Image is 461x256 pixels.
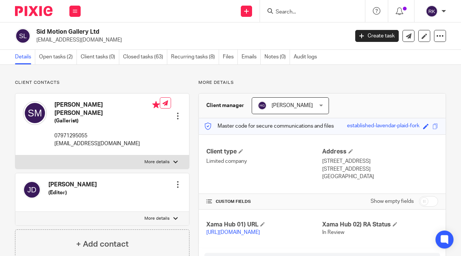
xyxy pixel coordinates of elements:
label: Show empty fields [371,198,414,205]
h4: Xama Hub 02) RA Status [322,221,438,229]
h5: (Editor) [48,189,97,196]
p: More details [144,159,170,165]
span: In Review [322,230,344,235]
a: Files [223,50,238,64]
a: Create task [355,30,399,42]
p: [STREET_ADDRESS] [322,165,438,173]
i: Primary [152,101,160,109]
img: svg%3E [258,101,267,110]
p: [EMAIL_ADDRESS][DOMAIN_NAME] [36,36,344,44]
p: Master code for secure communications and files [204,122,334,130]
a: [URL][DOMAIN_NAME] [206,230,260,235]
input: Search [275,9,342,16]
h4: Xama Hub 01) URL [206,221,322,229]
img: svg%3E [23,101,47,125]
img: Pixie [15,6,53,16]
img: svg%3E [23,181,41,199]
p: [EMAIL_ADDRESS][DOMAIN_NAME] [54,140,160,147]
a: Closed tasks (63) [123,50,167,64]
a: Client tasks (0) [81,50,119,64]
p: More details [198,80,446,86]
a: Audit logs [294,50,321,64]
h4: Client type [206,148,322,156]
a: Emails [242,50,261,64]
p: [GEOGRAPHIC_DATA] [322,173,438,180]
img: svg%3E [15,28,31,44]
h4: [PERSON_NAME] [48,181,97,189]
p: Limited company [206,158,322,165]
a: Recurring tasks (8) [171,50,219,64]
h4: + Add contact [76,238,129,250]
div: established-lavendar-plaid-fork [347,122,419,131]
p: More details [144,216,170,222]
h4: Address [322,148,438,156]
h4: [PERSON_NAME] [PERSON_NAME] [54,101,160,117]
h3: Client manager [206,102,244,109]
img: svg%3E [426,5,438,17]
a: Notes (0) [264,50,290,64]
a: Open tasks (2) [39,50,77,64]
p: Client contacts [15,80,189,86]
a: Details [15,50,35,64]
h2: Sid Motion Gallery Ltd [36,28,282,36]
p: 07971295055 [54,132,160,140]
h5: (Gallerist) [54,117,160,125]
span: [PERSON_NAME] [272,103,313,108]
h4: CUSTOM FIELDS [206,199,322,205]
p: [STREET_ADDRESS] [322,158,438,165]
